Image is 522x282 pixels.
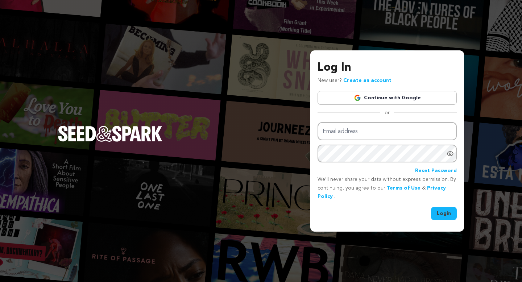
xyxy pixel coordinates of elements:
span: or [380,109,394,116]
a: Reset Password [415,167,457,175]
p: We’ll never share your data without express permission. By continuing, you agree to our & . [318,175,457,201]
a: Continue with Google [318,91,457,105]
img: Seed&Spark Logo [58,126,162,142]
a: Seed&Spark Homepage [58,126,162,156]
a: Create an account [343,78,391,83]
a: Terms of Use [387,186,420,191]
a: Show password as plain text. Warning: this will display your password on the screen. [447,150,454,157]
h3: Log In [318,59,457,76]
button: Login [431,207,457,220]
input: Email address [318,122,457,141]
p: New user? [318,76,391,85]
img: Google logo [354,94,361,101]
